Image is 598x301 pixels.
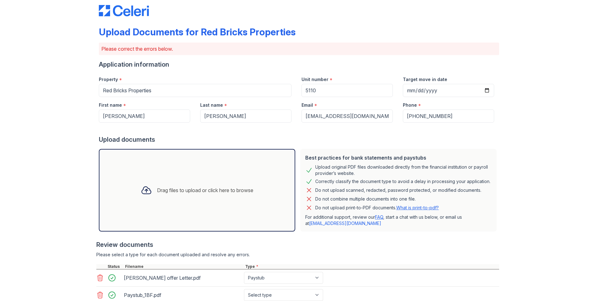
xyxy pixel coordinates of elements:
p: Do not upload print-to-PDF documents. [315,205,439,211]
div: Review documents [96,240,499,249]
div: Best practices for bank statements and paystubs [305,154,492,161]
a: FAQ [375,214,383,220]
label: Target move in date [403,76,447,83]
a: [EMAIL_ADDRESS][DOMAIN_NAME] [309,221,381,226]
img: CE_Logo_Blue-a8612792a0a2168367f1c8372b55b34899dd931a85d93a1a3d3e32e68fde9ad4.png [99,5,149,16]
p: For additional support, review our , start a chat with us below, or email us at [305,214,492,227]
p: Please correct the errors below. [101,45,497,53]
div: Drag files to upload or click here to browse [157,186,253,194]
div: Upload documents [99,135,499,144]
div: Type [244,264,499,269]
label: Property [99,76,118,83]
label: Last name [200,102,223,108]
label: Unit number [302,76,328,83]
div: Filename [124,264,244,269]
div: Application information [99,60,499,69]
div: Paystub_1BF.pdf [124,290,241,300]
div: Do not upload scanned, redacted, password protected, or modified documents. [315,186,481,194]
div: Status [106,264,124,269]
div: Upload original PDF files downloaded directly from the financial institution or payroll provider’... [315,164,492,176]
a: What is print-to-pdf? [396,205,439,210]
div: [PERSON_NAME] offer Letter.pdf [124,273,241,283]
label: First name [99,102,122,108]
div: Upload Documents for Red Bricks Properties [99,26,296,38]
label: Email [302,102,313,108]
div: Do not combine multiple documents into one file. [315,195,416,203]
div: Please select a type for each document uploaded and resolve any errors. [96,252,499,258]
div: Correctly classify the document type to avoid a delay in processing your application. [315,178,490,185]
label: Phone [403,102,417,108]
